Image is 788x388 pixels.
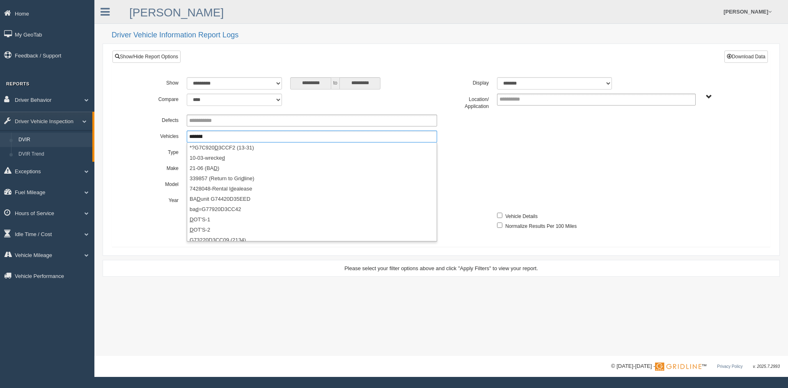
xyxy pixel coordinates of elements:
em: d [195,206,198,212]
button: Download Data [724,51,768,63]
li: *?G7C920 3CCF2 (13-31) [187,142,437,153]
a: Show/Hide Report Options [112,51,181,63]
label: Model [131,179,183,188]
a: DVIR Trend [15,147,92,162]
div: Please select your filter options above and click "Apply Filters" to view your report. [110,264,772,272]
em: D [215,145,218,151]
a: [PERSON_NAME] [129,6,224,19]
div: © [DATE]-[DATE] - ™ [611,362,780,371]
li: 10-03-wrecke [187,153,437,163]
label: Compare [131,94,183,103]
span: to [331,77,339,90]
li: 21-06 (BA ) [187,163,437,173]
em: D [208,237,212,243]
label: Make [131,163,183,172]
em: d [231,186,234,192]
a: Privacy Policy [717,364,742,369]
label: Show [131,77,183,87]
li: 339857 (Return to Gri line) [187,173,437,184]
label: Location/ Application [441,94,493,110]
label: Vehicles [131,131,183,140]
label: Display [441,77,493,87]
em: D [214,165,218,171]
img: Gridline [655,363,701,371]
li: OT'S-1 [187,214,437,225]
em: d [241,175,244,181]
label: Year [131,195,183,204]
h2: Driver Vehicle Information Report Logs [112,31,780,39]
em: D [197,196,200,202]
li: G73220 3CC09 (2134) [187,235,437,245]
label: Type [131,147,183,156]
li: ba =G77920D3CC42 [187,204,437,214]
em: d [222,155,225,161]
span: v. 2025.7.2993 [753,364,780,369]
em: D [190,216,193,223]
li: BA unit G74420D35EED [187,194,437,204]
label: Defects [131,115,183,124]
em: D [190,227,193,233]
a: DVIR [15,133,92,147]
li: 7428048-Rental I ealease [187,184,437,194]
li: OT'S-2 [187,225,437,235]
label: Normalize Results Per 100 Miles [505,220,577,230]
label: Vehicle Details [505,211,538,220]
